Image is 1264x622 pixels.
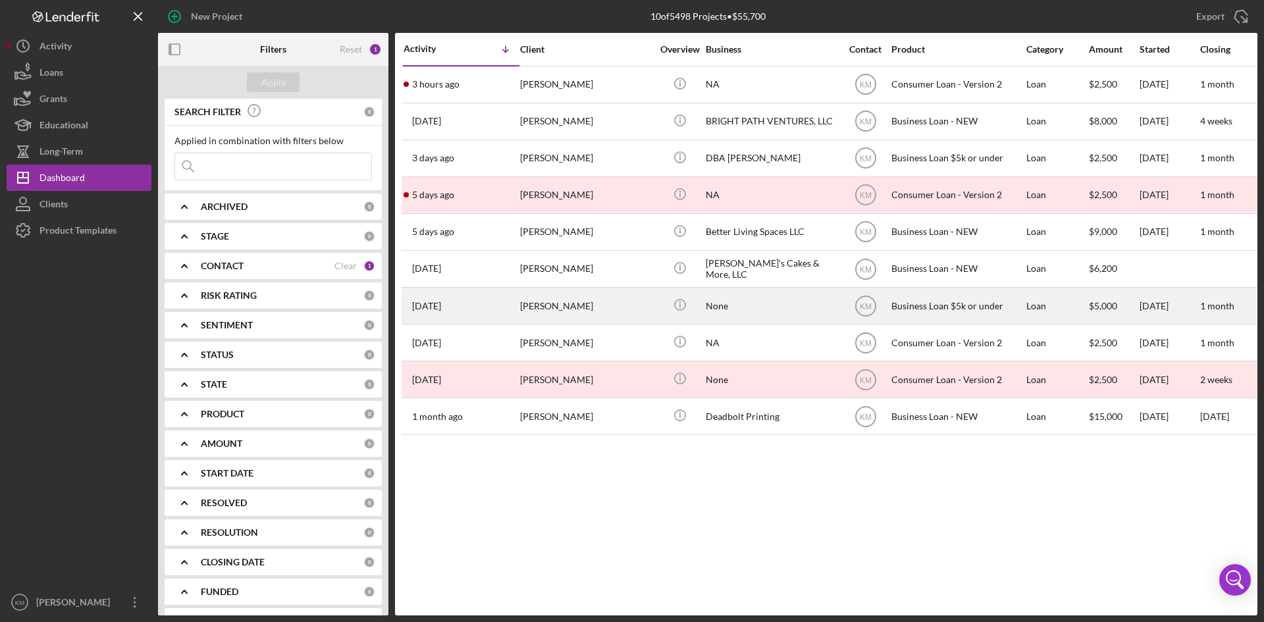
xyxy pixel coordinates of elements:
[1026,362,1088,397] div: Loan
[860,375,872,384] text: KM
[891,288,1023,323] div: Business Loan $5k or under
[891,399,1023,434] div: Business Loan - NEW
[891,215,1023,249] div: Business Loan - NEW
[1089,251,1138,286] div: $6,200
[1026,399,1088,434] div: Loan
[1089,215,1138,249] div: $9,000
[363,438,375,450] div: 0
[891,325,1023,360] div: Consumer Loan - Version 2
[412,338,441,348] time: 2025-08-18 17:20
[201,438,242,449] b: AMOUNT
[891,251,1023,286] div: Business Loan - NEW
[7,138,151,165] button: Long-Term
[363,290,375,301] div: 0
[520,288,652,323] div: [PERSON_NAME]
[201,527,258,538] b: RESOLUTION
[412,263,441,274] time: 2025-08-20 21:54
[363,201,375,213] div: 0
[363,349,375,361] div: 0
[7,165,151,191] button: Dashboard
[412,226,454,237] time: 2025-08-21 14:16
[7,217,151,244] button: Product Templates
[7,59,151,86] a: Loans
[412,153,454,163] time: 2025-08-23 22:49
[39,138,83,168] div: Long-Term
[1026,215,1088,249] div: Loan
[860,80,872,90] text: KM
[520,44,652,55] div: Client
[39,191,68,220] div: Clients
[201,557,265,567] b: CLOSING DATE
[841,44,890,55] div: Contact
[39,59,63,89] div: Loans
[247,72,300,92] button: Apply
[363,556,375,568] div: 0
[1140,67,1199,102] div: [DATE]
[7,112,151,138] button: Educational
[1200,189,1234,200] time: 1 month
[363,230,375,242] div: 0
[520,141,652,176] div: [PERSON_NAME]
[1026,288,1088,323] div: Loan
[191,3,242,30] div: New Project
[201,320,253,330] b: SENTIMENT
[201,586,238,597] b: FUNDED
[1200,226,1234,237] time: 1 month
[860,338,872,348] text: KM
[891,104,1023,139] div: Business Loan - NEW
[201,468,253,479] b: START DATE
[1026,104,1088,139] div: Loan
[201,290,257,301] b: RISK RATING
[363,260,375,272] div: 1
[520,104,652,139] div: [PERSON_NAME]
[39,86,67,115] div: Grants
[260,44,286,55] b: Filters
[860,117,872,126] text: KM
[1200,411,1229,422] time: [DATE]
[7,191,151,217] button: Clients
[1089,288,1138,323] div: $5,000
[363,408,375,420] div: 0
[520,362,652,397] div: [PERSON_NAME]
[891,141,1023,176] div: Business Loan $5k or under
[158,3,255,30] button: New Project
[412,375,441,385] time: 2025-08-01 21:16
[520,67,652,102] div: [PERSON_NAME]
[363,106,375,118] div: 0
[520,215,652,249] div: [PERSON_NAME]
[1219,564,1251,596] div: Open Intercom Messenger
[412,190,454,200] time: 2025-08-21 14:43
[891,67,1023,102] div: Consumer Loan - Version 2
[363,319,375,331] div: 0
[520,251,652,286] div: [PERSON_NAME]
[520,178,652,213] div: [PERSON_NAME]
[174,136,372,146] div: Applied in combination with filters below
[1140,215,1199,249] div: [DATE]
[1140,399,1199,434] div: [DATE]
[1140,141,1199,176] div: [DATE]
[1200,337,1234,348] time: 1 month
[1026,44,1088,55] div: Category
[39,112,88,142] div: Educational
[7,589,151,615] button: KM[PERSON_NAME]
[412,79,460,90] time: 2025-08-26 16:54
[363,378,375,390] div: 0
[891,44,1023,55] div: Product
[1183,3,1257,30] button: Export
[706,178,837,213] div: NA
[7,33,151,59] button: Activity
[706,288,837,323] div: None
[1140,362,1199,397] div: [DATE]
[201,498,247,508] b: RESOLVED
[412,411,463,422] time: 2025-07-14 22:19
[1089,362,1138,397] div: $2,500
[334,261,357,271] div: Clear
[39,217,117,247] div: Product Templates
[655,44,704,55] div: Overview
[363,497,375,509] div: 0
[1140,104,1199,139] div: [DATE]
[1089,399,1138,434] div: $15,000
